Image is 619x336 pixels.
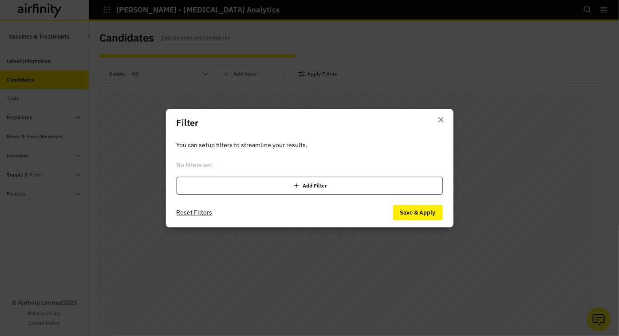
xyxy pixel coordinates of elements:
button: Close [434,113,448,127]
p: You can setup filters to streamline your results. [177,140,443,150]
div: No filters set. [177,160,443,170]
div: Add Filter [177,177,443,195]
button: Save & Apply [393,205,443,220]
button: Reset Filters [177,206,213,220]
header: Filter [166,109,453,137]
